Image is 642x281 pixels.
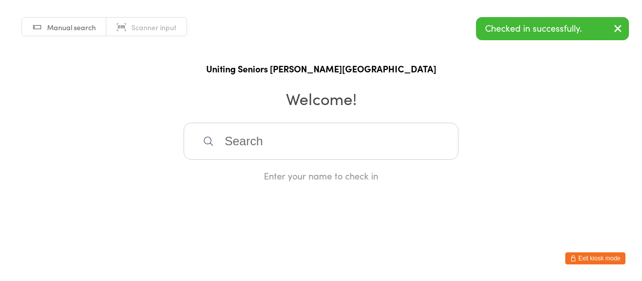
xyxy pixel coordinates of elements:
div: Enter your name to check in [184,169,458,182]
h1: Uniting Seniors [PERSON_NAME][GEOGRAPHIC_DATA] [10,62,632,75]
input: Search [184,123,458,160]
span: Scanner input [131,22,177,32]
h2: Welcome! [10,87,632,110]
div: Checked in successfully. [476,17,629,40]
button: Exit kiosk mode [565,252,625,264]
span: Manual search [47,22,96,32]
